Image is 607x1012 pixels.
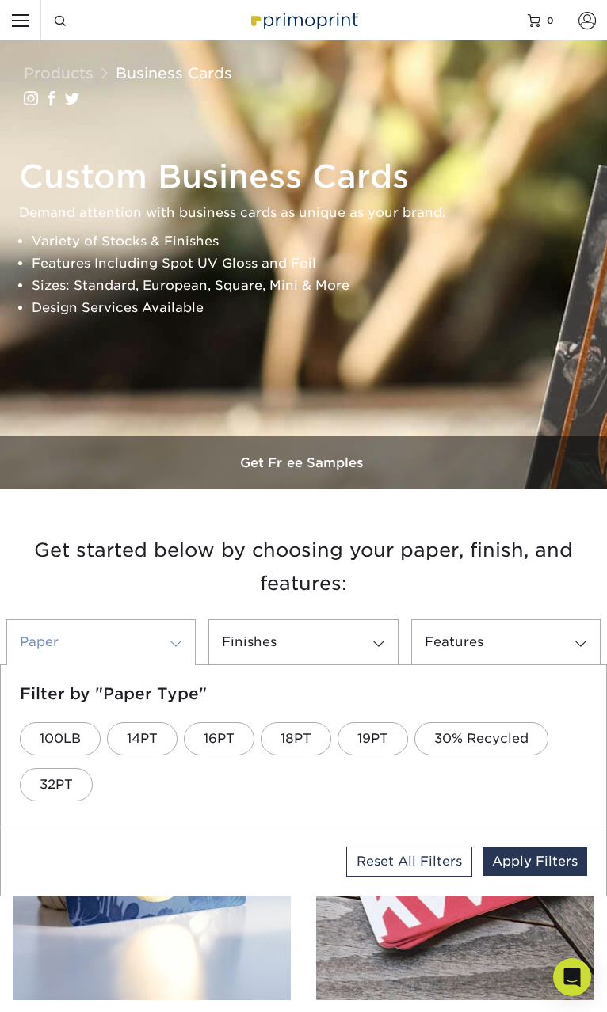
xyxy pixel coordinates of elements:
a: Apply Filters [483,847,587,876]
h5: Filter by "Paper Type" [20,684,587,703]
h1: Custom Business Cards [19,158,602,196]
li: Sizes: Standard, European, Square, Mini & More [32,275,602,297]
li: Variety of Stocks & Finishes [32,230,602,253]
li: Design Services Available [32,297,602,319]
a: Finishes [208,619,398,665]
a: 32PT [20,768,93,801]
a: 14PT [107,722,178,755]
a: 16PT [184,722,254,755]
a: 19PT [338,722,408,755]
a: Reset All Filters [346,847,472,877]
span: 0 [547,14,554,25]
a: Products [24,64,94,82]
a: Features [411,619,601,665]
h3: Get started below by choosing your paper, finish, and features: [12,527,595,600]
a: 30% Recycled [414,722,548,755]
a: Business Cards [116,64,232,82]
p: Demand attention with business cards as unique as your brand. [19,202,602,224]
li: Features Including Spot UV Gloss and Foil [32,253,602,275]
a: 18PT [261,722,331,755]
a: 100LB [20,722,101,755]
a: Paper [6,619,196,665]
div: Open Intercom Messenger [553,958,591,996]
img: Primoprint [246,7,361,32]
